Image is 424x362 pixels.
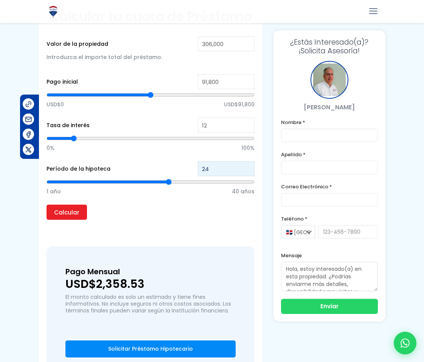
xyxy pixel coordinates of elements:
[281,251,377,260] label: Mensaje
[47,142,54,154] span: 0%
[281,118,377,127] label: Nombre *
[47,205,87,220] input: Calcular
[281,103,377,112] p: [PERSON_NAME]
[281,182,377,191] label: Correo Electrónico *
[241,142,255,154] span: 100%
[47,8,255,25] h2: Calcular tu cuota de Préstamo
[65,294,236,314] p: El monto calculado es solo un estimado y tiene fines informativos. No incluye seguros ni otros co...
[25,100,33,108] img: Compartir
[47,164,110,174] label: Período de la hipoteca
[281,299,377,314] button: Enviar
[47,77,78,87] label: Pago inicial
[281,150,377,159] label: Apellido *
[367,5,380,18] a: mobile menu
[47,99,64,110] span: USD$0
[65,265,236,278] h3: Pago Mensual
[281,38,377,55] h3: ¡Solicita Asesoría!
[318,225,377,239] input: 123-456-7890
[198,118,255,133] input: %
[198,74,255,89] input: RD$
[224,99,255,110] span: USD$91,800
[47,53,162,61] span: Introduzca el importe total del préstamo.
[25,131,33,138] img: Compartir
[25,115,33,123] img: Compartir
[65,278,236,290] p: USD$2,358.53
[232,186,255,197] span: 40 años
[25,146,33,154] img: Compartir
[198,161,255,176] input: Years
[47,39,108,49] label: Valor de la propiedad
[65,340,236,357] a: Solicitar Préstamo Hipotecario
[281,38,377,47] span: ¿Estás Interesado(a)?
[47,5,60,18] img: Logo de REMAX
[198,36,255,51] input: RD$
[47,186,61,197] span: 1 año
[281,214,377,224] label: Teléfono *
[311,61,348,99] div: Enrique Perez
[281,262,377,291] textarea: Hola, estoy interesado(a) en esta propiedad. ¿Podrías enviarme más detalles, disponibilidad para ...
[47,121,90,130] label: Tasa de interés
